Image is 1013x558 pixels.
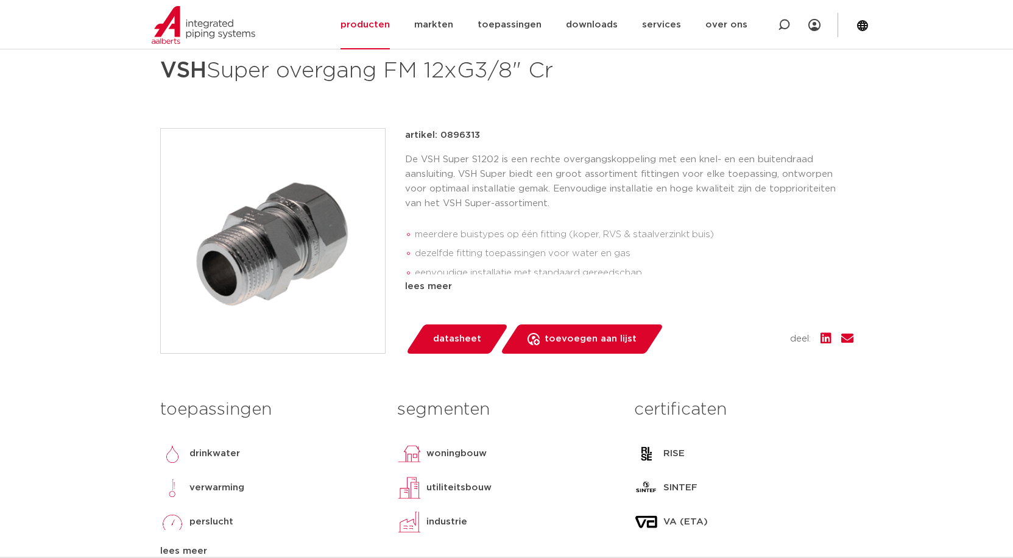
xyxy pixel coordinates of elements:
[189,481,244,495] p: verwarming
[426,446,487,461] p: woningbouw
[189,515,233,529] p: perslucht
[415,263,853,283] li: eenvoudige installatie met standaard gereedschap
[397,510,422,534] img: industrie
[189,446,240,461] p: drinkwater
[433,329,481,349] span: datasheet
[634,398,853,422] h3: certificaten
[405,324,509,354] a: datasheet
[426,515,467,529] p: industrie
[545,329,637,349] span: toevoegen aan lijst
[397,476,422,500] img: utiliteitsbouw
[415,244,853,263] li: dezelfde fitting toepassingen voor water en gas
[663,515,708,529] p: VA (ETA)
[405,128,480,143] p: artikel: 0896313
[160,510,185,534] img: perslucht
[663,446,685,461] p: RISE
[634,442,658,466] img: RISE
[397,398,616,422] h3: segmenten
[663,481,697,495] p: SINTEF
[160,398,379,422] h3: toepassingen
[161,129,385,353] img: Product Image for VSH Super overgang FM 12xG3/8" Cr
[634,510,658,534] img: VA (ETA)
[397,442,422,466] img: woningbouw
[426,481,492,495] p: utiliteitsbouw
[160,60,206,82] strong: VSH
[790,332,811,346] span: deel:
[405,279,853,294] div: lees meer
[634,476,658,500] img: SINTEF
[160,476,185,500] img: verwarming
[160,442,185,466] img: drinkwater
[405,152,853,211] p: De VSH Super S1202 is een rechte overgangskoppeling met een knel- en een buitendraad aansluiting....
[415,225,853,245] li: meerdere buistypes op één fitting (koper, RVS & staalverzinkt buis)
[160,52,618,89] h1: Super overgang FM 12xG3/8" Cr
